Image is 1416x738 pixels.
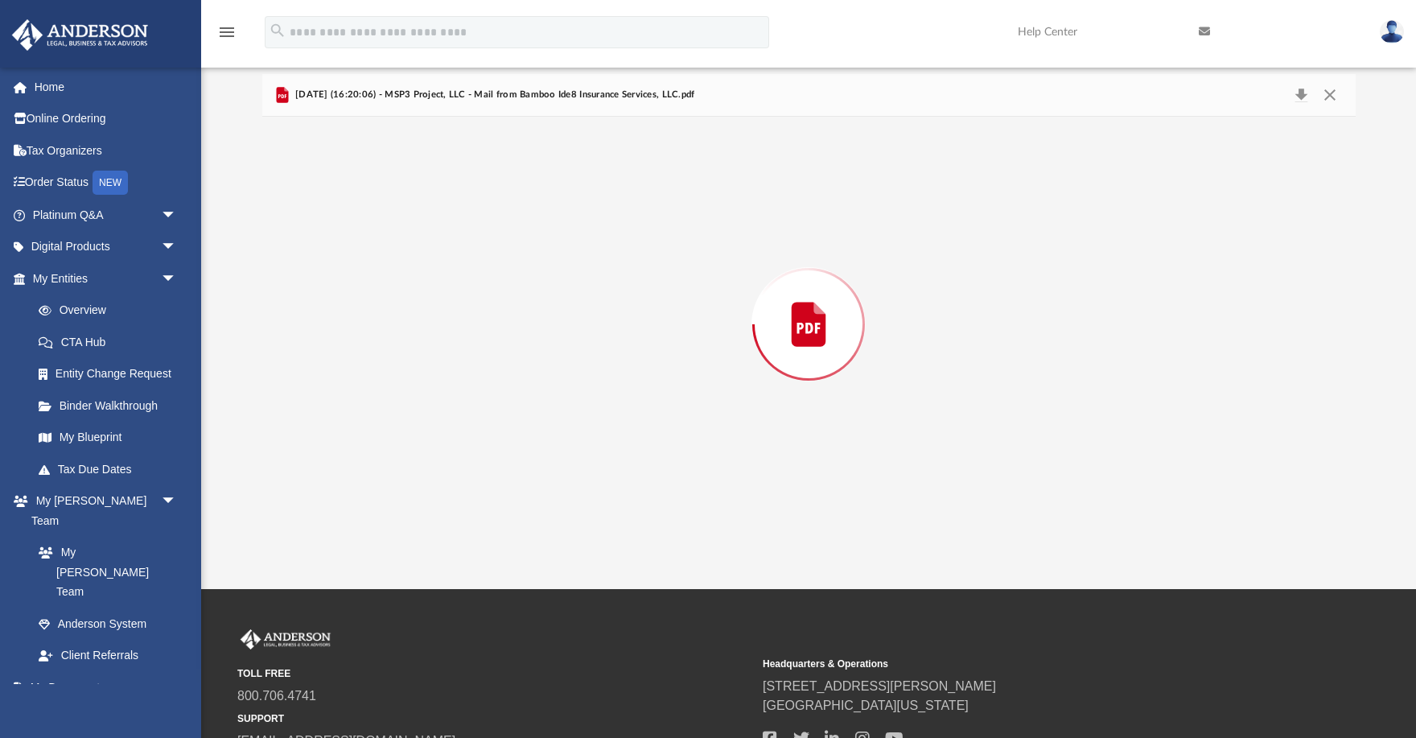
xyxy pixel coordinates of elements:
div: Preview [262,74,1356,532]
a: [STREET_ADDRESS][PERSON_NAME] [763,679,996,693]
i: search [269,22,286,39]
button: Close [1315,84,1344,106]
a: Order StatusNEW [11,167,201,200]
span: [DATE] (16:20:06) - MSP3 Project, LLC - Mail from Bamboo Ide8 Insurance Services, LLC.pdf [292,88,695,102]
span: arrow_drop_down [161,231,193,264]
a: Home [11,71,201,103]
a: My Blueprint [23,422,193,454]
img: User Pic [1380,20,1404,43]
small: Headquarters & Operations [763,657,1277,671]
a: [GEOGRAPHIC_DATA][US_STATE] [763,699,969,712]
span: arrow_drop_down [161,199,193,232]
a: Online Ordering [11,103,201,135]
div: NEW [93,171,128,195]
a: Binder Walkthrough [23,390,201,422]
span: arrow_drop_down [161,671,193,704]
a: Platinum Q&Aarrow_drop_down [11,199,201,231]
a: CTA Hub [23,326,201,358]
a: Tax Due Dates [23,453,201,485]
a: My Entitiesarrow_drop_down [11,262,201,295]
a: My [PERSON_NAME] Teamarrow_drop_down [11,485,193,537]
span: arrow_drop_down [161,485,193,518]
i: menu [217,23,237,42]
a: Client Referrals [23,640,193,672]
small: SUPPORT [237,711,751,726]
small: TOLL FREE [237,666,751,681]
a: Anderson System [23,608,193,640]
a: Digital Productsarrow_drop_down [11,231,201,263]
span: arrow_drop_down [161,262,193,295]
a: Entity Change Request [23,358,201,390]
a: My [PERSON_NAME] Team [23,537,185,608]
img: Anderson Advisors Platinum Portal [237,629,334,650]
a: My Documentsarrow_drop_down [11,671,193,703]
a: 800.706.4741 [237,689,316,703]
a: Overview [23,295,201,327]
a: menu [217,31,237,42]
button: Download [1287,84,1316,106]
a: Tax Organizers [11,134,201,167]
img: Anderson Advisors Platinum Portal [7,19,153,51]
